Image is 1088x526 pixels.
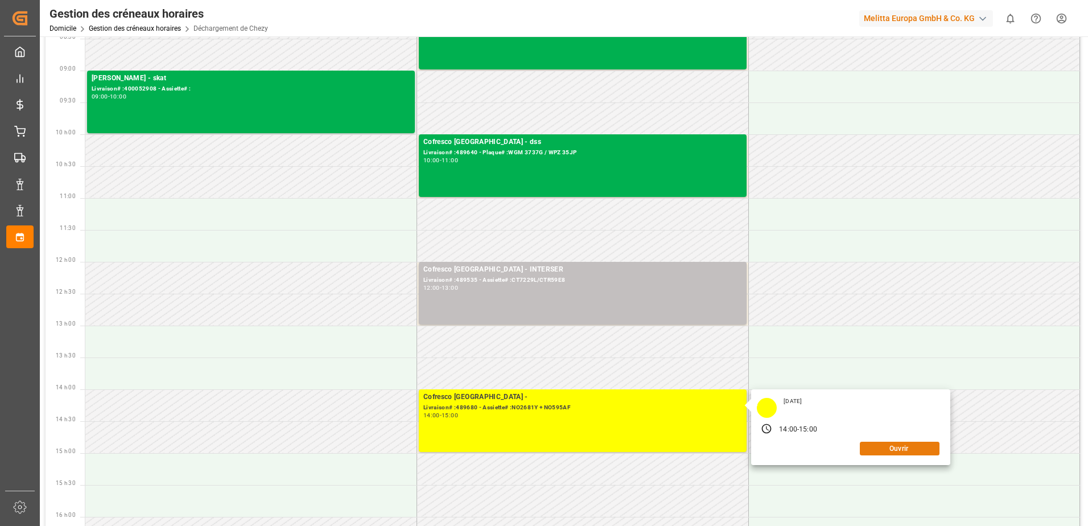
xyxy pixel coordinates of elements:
[50,24,76,32] a: Domicile
[423,276,742,285] div: Livraison# :489535 - Assiette# :CT7229L/CTR59E8
[56,320,76,327] span: 13 h 00
[780,397,806,405] div: [DATE]
[440,285,442,290] div: -
[56,289,76,295] span: 12 h 30
[56,257,76,263] span: 12 h 00
[440,158,442,163] div: -
[56,448,76,454] span: 15 h 00
[423,285,440,290] div: 12:00
[423,137,742,148] div: Cofresco [GEOGRAPHIC_DATA] - dss
[998,6,1023,31] button: Afficher 0 nouvelles notifications
[60,225,76,231] span: 11:30
[92,84,410,94] div: Livraison# :400052908 - Assiette# :
[442,413,458,418] div: 15:00
[423,264,742,276] div: Cofresco [GEOGRAPHIC_DATA] - INTERSER
[1023,6,1049,31] button: Centre d’aide
[89,24,181,32] a: Gestion des créneaux horaires
[56,161,76,167] span: 10 h 30
[860,442,939,455] button: Ouvrir
[56,352,76,359] span: 13 h 30
[423,158,440,163] div: 10:00
[56,384,76,391] span: 14 h 00
[108,94,110,99] div: -
[50,5,268,22] div: Gestion des créneaux horaires
[423,392,742,403] div: Cofresco [GEOGRAPHIC_DATA] -
[56,480,76,486] span: 15 h 30
[779,425,797,435] div: 14:00
[442,158,458,163] div: 11:00
[56,129,76,135] span: 10 h 00
[423,148,742,158] div: Livraison# :489640 - Plaque# :WGM 3737G / WPZ 35JP
[423,403,742,413] div: Livraison# :489680 - Assiette# :NO2681Y + NO595AF
[92,94,108,99] div: 09:00
[60,97,76,104] span: 09:30
[797,425,799,435] div: -
[56,416,76,422] span: 14 h 30
[56,512,76,518] span: 16 h 00
[799,425,817,435] div: 15:00
[440,413,442,418] div: -
[92,73,410,84] div: [PERSON_NAME] - skat
[442,285,458,290] div: 13:00
[859,7,998,29] button: Melitta Europa GmbH & Co. KG
[864,13,975,24] font: Melitta Europa GmbH & Co. KG
[60,193,76,199] span: 11:00
[60,65,76,72] span: 09:00
[423,413,440,418] div: 14:00
[110,94,126,99] div: 10:00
